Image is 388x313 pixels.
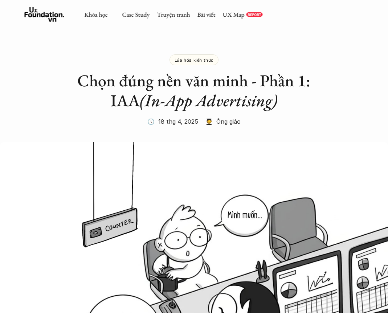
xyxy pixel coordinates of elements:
[140,90,277,111] em: (In-App Advertising)
[122,11,150,18] a: Case Study
[147,116,198,127] p: 🕔 18 thg 4, 2025
[157,11,190,18] a: Truyện tranh
[222,11,244,18] a: UX Map
[246,12,262,17] a: REPORT
[84,11,107,18] a: Khóa học
[205,116,241,127] p: 🧑‍🎓 Ông giáo
[197,11,215,18] a: Bài viết
[248,12,261,17] p: REPORT
[175,57,213,62] p: Lúa hóa kiến thức
[58,71,330,111] h2: Chọn đúng nền văn minh - Phần 1: IAA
